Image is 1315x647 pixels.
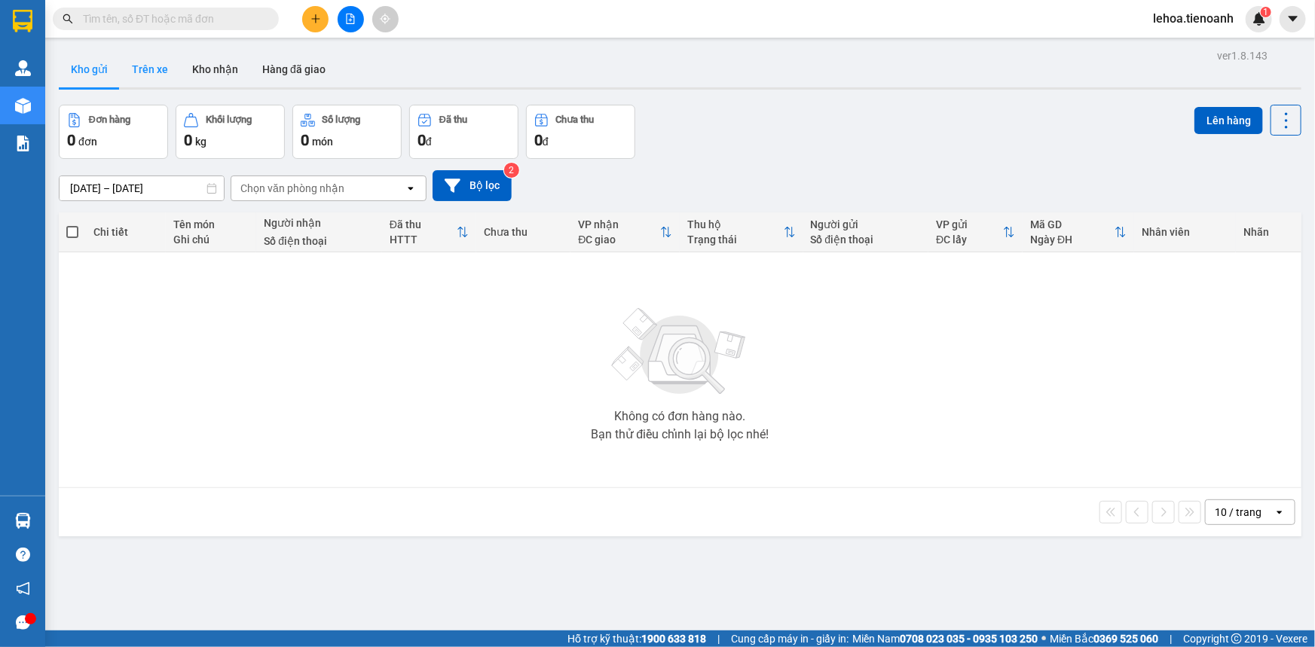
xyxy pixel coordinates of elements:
[900,633,1038,645] strong: 0708 023 035 - 0935 103 250
[78,136,97,148] span: đơn
[250,51,338,87] button: Hàng đã giao
[1261,7,1271,17] sup: 1
[390,218,457,230] div: Đã thu
[180,51,250,87] button: Kho nhận
[1263,7,1268,17] span: 1
[1050,630,1158,647] span: Miền Bắc
[928,212,1023,252] th: Toggle SortBy
[1274,506,1286,518] svg: open
[1215,505,1261,520] div: 10 / trang
[570,212,679,252] th: Toggle SortBy
[67,131,75,149] span: 0
[301,131,309,149] span: 0
[173,218,249,230] div: Tên món
[338,6,364,32] button: file-add
[206,114,252,125] div: Khối lượng
[173,233,249,246] div: Ghi chú
[417,131,426,149] span: 0
[15,513,31,529] img: warehouse-icon
[120,51,180,87] button: Trên xe
[1041,636,1046,642] span: ⚪️
[323,114,361,125] div: Số lượng
[59,51,120,87] button: Kho gửi
[852,630,1038,647] span: Miền Nam
[717,630,720,647] span: |
[63,14,73,24] span: search
[641,633,706,645] strong: 1900 633 818
[1141,9,1246,28] span: lehoa.tienoanh
[13,10,32,32] img: logo-vxr
[556,114,595,125] div: Chưa thu
[1231,633,1242,644] span: copyright
[345,14,356,24] span: file-add
[89,114,130,125] div: Đơn hàng
[534,131,543,149] span: 0
[409,105,518,159] button: Đã thu0đ
[264,217,375,229] div: Người nhận
[567,630,706,647] span: Hỗ trợ kỹ thuật:
[264,235,375,247] div: Số điện thoại
[240,181,344,196] div: Chọn văn phòng nhận
[83,11,261,27] input: Tìm tên, số ĐT hoặc mã đơn
[680,212,803,252] th: Toggle SortBy
[312,136,333,148] span: món
[591,429,769,441] div: Bạn thử điều chỉnh lại bộ lọc nhé!
[426,136,432,148] span: đ
[15,136,31,151] img: solution-icon
[484,226,563,238] div: Chưa thu
[687,233,784,246] div: Trạng thái
[1030,233,1115,246] div: Ngày ĐH
[687,218,784,230] div: Thu hộ
[439,114,467,125] div: Đã thu
[1286,12,1300,26] span: caret-down
[372,6,399,32] button: aim
[184,131,192,149] span: 0
[60,176,224,200] input: Select a date range.
[1280,6,1306,32] button: caret-down
[405,182,417,194] svg: open
[390,233,457,246] div: HTTT
[195,136,206,148] span: kg
[1023,212,1134,252] th: Toggle SortBy
[604,299,755,404] img: svg+xml;base64,PHN2ZyBjbGFzcz0ibGlzdC1wbHVnX19zdmciIHhtbG5zPSJodHRwOi8vd3d3LnczLm9yZy8yMDAwL3N2Zy...
[936,218,1003,230] div: VP gửi
[1142,226,1228,238] div: Nhân viên
[433,170,512,201] button: Bộ lọc
[578,233,659,246] div: ĐC giao
[302,6,329,32] button: plus
[15,98,31,114] img: warehouse-icon
[16,548,30,562] span: question-circle
[504,163,519,178] sup: 2
[811,233,922,246] div: Số điện thoại
[936,233,1003,246] div: ĐC lấy
[380,14,390,24] span: aim
[1243,226,1294,238] div: Nhãn
[93,226,158,238] div: Chi tiết
[731,630,849,647] span: Cung cấp máy in - giấy in:
[382,212,476,252] th: Toggle SortBy
[1030,218,1115,230] div: Mã GD
[176,105,285,159] button: Khối lượng0kg
[292,105,402,159] button: Số lượng0món
[1217,47,1268,64] div: ver 1.8.143
[1170,630,1172,647] span: |
[16,615,30,630] span: message
[16,581,30,596] span: notification
[1252,12,1266,26] img: icon-new-feature
[1194,107,1263,134] button: Lên hàng
[543,136,549,148] span: đ
[526,105,635,159] button: Chưa thu0đ
[811,218,922,230] div: Người gửi
[578,218,659,230] div: VP nhận
[310,14,321,24] span: plus
[1093,633,1158,645] strong: 0369 525 060
[15,60,31,76] img: warehouse-icon
[614,410,745,423] div: Không có đơn hàng nào.
[59,105,168,159] button: Đơn hàng0đơn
